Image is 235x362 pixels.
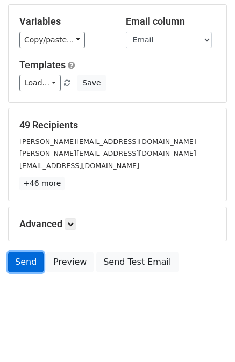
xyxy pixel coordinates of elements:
small: [PERSON_NAME][EMAIL_ADDRESS][DOMAIN_NAME] [19,137,196,146]
h5: Variables [19,16,110,27]
a: Copy/paste... [19,32,85,48]
h5: Email column [126,16,216,27]
a: +46 more [19,177,65,190]
a: Send Test Email [96,252,178,272]
h5: 49 Recipients [19,119,216,131]
a: Templates [19,59,66,70]
small: [EMAIL_ADDRESS][DOMAIN_NAME] [19,162,139,170]
small: [PERSON_NAME][EMAIL_ADDRESS][DOMAIN_NAME] [19,149,196,157]
button: Save [77,75,105,91]
a: Load... [19,75,61,91]
h5: Advanced [19,218,216,230]
iframe: Chat Widget [181,310,235,362]
a: Send [8,252,44,272]
a: Preview [46,252,94,272]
